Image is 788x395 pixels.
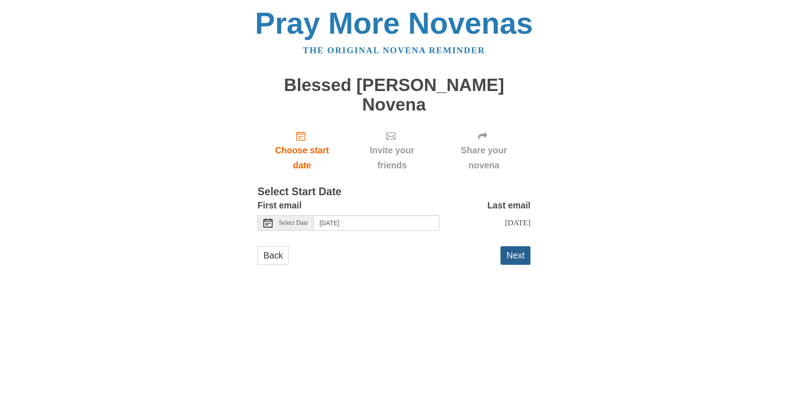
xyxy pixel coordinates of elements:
[258,186,530,198] h3: Select Start Date
[258,246,289,265] a: Back
[258,76,530,114] h1: Blessed [PERSON_NAME] Novena
[487,198,530,213] label: Last email
[279,220,308,226] span: Select Date
[267,143,338,173] span: Choose start date
[255,6,533,40] a: Pray More Novenas
[437,123,530,177] div: Click "Next" to confirm your start date first.
[500,246,530,265] button: Next
[347,123,437,177] div: Click "Next" to confirm your start date first.
[258,123,347,177] a: Choose start date
[356,143,428,173] span: Invite your friends
[446,143,521,173] span: Share your novena
[258,198,302,213] label: First email
[303,46,485,55] a: The original novena reminder
[505,218,530,227] span: [DATE]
